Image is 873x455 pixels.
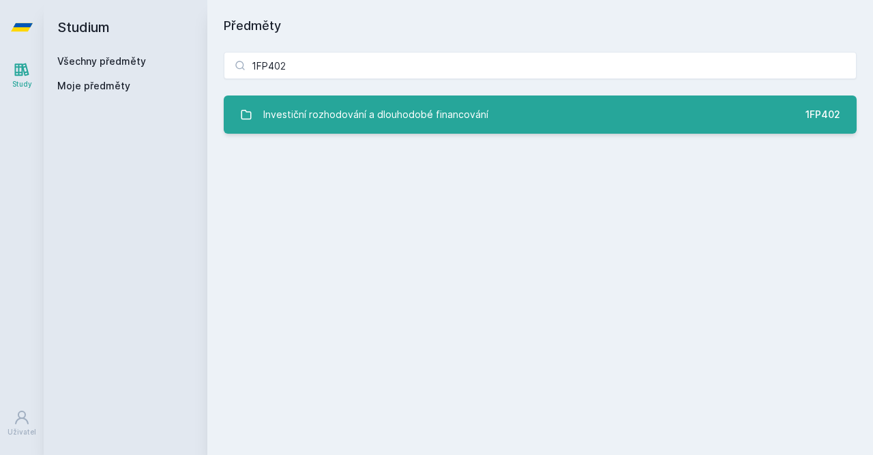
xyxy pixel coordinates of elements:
[224,52,857,79] input: Název nebo ident předmětu…
[3,402,41,444] a: Uživatel
[3,55,41,96] a: Study
[8,427,36,437] div: Uživatel
[12,79,32,89] div: Study
[224,96,857,134] a: Investiční rozhodování a dlouhodobé financování 1FP402
[57,55,146,67] a: Všechny předměty
[57,79,130,93] span: Moje předměty
[224,16,857,35] h1: Předměty
[805,108,840,121] div: 1FP402
[263,101,488,128] div: Investiční rozhodování a dlouhodobé financování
